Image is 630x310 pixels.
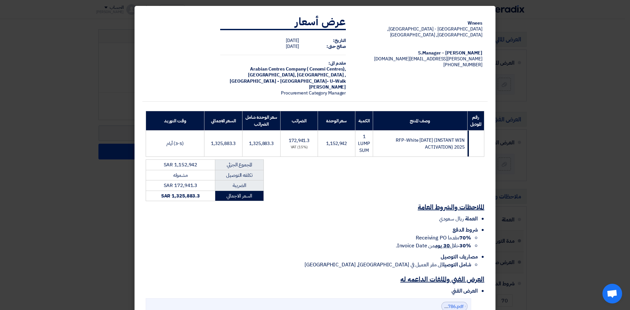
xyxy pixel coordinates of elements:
u: العرض الفني والملفات الداعمه له [400,274,484,284]
span: [PHONE_NUMBER] [443,61,482,68]
span: 1,325,883.3 [249,140,274,147]
strong: مقدم الى: [328,60,346,67]
td: الضريبة [215,180,263,191]
u: الملاحظات والشروط العامة [418,202,484,212]
span: RFP-White [DATE] (INSTANT WIN ACTIVATION) 2025 [396,137,464,151]
td: SAR 1,152,942 [146,160,215,170]
span: العرض الفني [451,287,478,295]
span: شروط الدفع [452,226,478,234]
span: [DATE] [286,43,299,50]
strong: SAR 1,325,883.3 [161,192,200,199]
div: [PERSON_NAME] – S.Manager [356,50,482,56]
span: Arabian Centres Company ( Cenomi Centres), [250,66,346,72]
strong: 70% [459,234,471,242]
span: 1,152,942 [326,140,347,147]
th: الضرائب [281,111,318,131]
div: Open chat [602,284,622,303]
span: [GEOGRAPHIC_DATA] - [GEOGRAPHIC_DATA], [GEOGRAPHIC_DATA], [GEOGRAPHIC_DATA] [387,26,482,38]
td: المجموع الجزئي [215,160,263,170]
th: وقت التوريد [146,111,204,131]
div: (15%) VAT [283,145,315,150]
th: وصف المنتج [373,111,467,131]
th: الكمية [355,111,373,131]
strong: شامل التوصيل [443,261,471,269]
td: تكلفه التوصيل [215,170,263,180]
li: الى مقر العميل في [GEOGRAPHIC_DATA], [GEOGRAPHIC_DATA] [146,261,471,269]
th: السعر الاجمالي [204,111,242,131]
span: ريال سعودي [439,215,464,223]
span: SAR 172,941.3 [164,182,198,189]
span: 1 LUMP SUM [358,133,370,154]
span: خلال من Invoice Date. [396,242,471,250]
strong: عرض أسعار [295,14,346,30]
th: رقم الموديل [467,111,484,131]
span: العملة [465,215,478,223]
div: Wnees [356,20,482,26]
span: Procurement Category Manager [281,90,346,96]
span: 172,941.3 [289,137,309,144]
span: مشموله [173,172,188,179]
span: [PERSON_NAME][EMAIL_ADDRESS][DOMAIN_NAME] [374,55,482,62]
span: (3-5) أيام [166,140,184,147]
th: سعر الوحدة شامل الضرائب [242,111,281,131]
strong: 30% [459,242,471,250]
span: مصاريف التوصيل [441,253,478,261]
th: سعر الوحدة [318,111,355,131]
span: [DATE] [286,37,299,44]
u: 30 يوم [435,242,450,250]
td: السعر الاجمالي [215,191,263,201]
strong: التاريخ: [333,37,346,44]
span: [PERSON_NAME] [309,84,346,91]
span: 1,325,883.3 [211,140,236,147]
span: مقدما Receiving PO [416,234,471,242]
strong: صالح حتى: [326,43,346,50]
span: [GEOGRAPHIC_DATA], [GEOGRAPHIC_DATA] ,[GEOGRAPHIC_DATA] - [GEOGRAPHIC_DATA]- U-Walk [230,72,346,84]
